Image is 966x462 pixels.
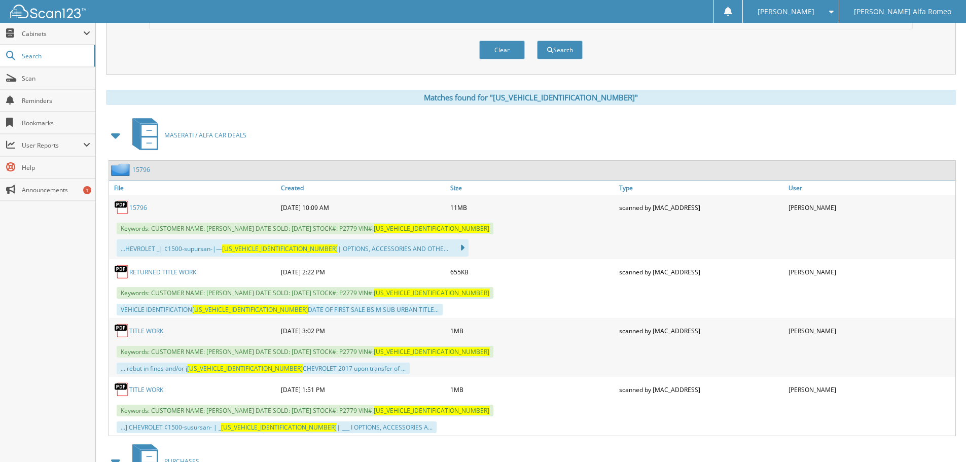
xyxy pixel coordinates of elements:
[758,9,814,15] span: [PERSON_NAME]
[374,406,489,415] span: [US_VEHICLE_IDENTIFICATION_NUMBER]
[617,379,786,400] div: scanned by [MAC_ADDRESS]
[117,287,493,299] span: Keywords: CUSTOMER NAME: [PERSON_NAME] DATE SOLD: [DATE] STOCK#: P2779 VIN#:
[129,268,196,276] a: RETURNED TITLE WORK
[117,239,469,257] div: ...HEVROLET _| ¢1500-supursan-|— | OPTIONS, ACCESSORIES AND OTHE...
[222,244,338,253] span: [US_VEHICLE_IDENTIFICATION_NUMBER]
[117,223,493,234] span: Keywords: CUSTOMER NAME: [PERSON_NAME] DATE SOLD: [DATE] STOCK#: P2779 VIN#:
[114,382,129,397] img: PDF.png
[22,141,83,150] span: User Reports
[374,224,489,233] span: [US_VEHICLE_IDENTIFICATION_NUMBER]
[617,197,786,218] div: scanned by [MAC_ADDRESS]
[132,165,150,174] a: 15796
[114,323,129,338] img: PDF.png
[117,363,410,374] div: ... rebut in fines and/or j CHEVROLET 2017 upon transfer of ...
[854,9,951,15] span: [PERSON_NAME] Alfa Romeo
[448,379,617,400] div: 1MB
[537,41,583,59] button: Search
[126,115,246,155] a: MASERATI / ALFA CAR DEALS
[479,41,525,59] button: Clear
[617,181,786,195] a: Type
[786,197,955,218] div: [PERSON_NAME]
[786,379,955,400] div: [PERSON_NAME]
[129,385,163,394] a: TITLE WORK
[106,90,956,105] div: Matches found for "[US_VEHICLE_IDENTIFICATION_NUMBER]"
[129,327,163,335] a: TITLE WORK
[374,347,489,356] span: [US_VEHICLE_IDENTIFICATION_NUMBER]
[117,304,443,315] div: VEHICLE IDENTIFICATION DATE OF FIRST SALE BS M SUB URBAN TITLE...
[164,131,246,139] span: MASERATI / ALFA CAR DEALS
[111,163,132,176] img: folder2.png
[22,119,90,127] span: Bookmarks
[617,321,786,341] div: scanned by [MAC_ADDRESS]
[278,379,448,400] div: [DATE] 1:51 PM
[22,186,90,194] span: Announcements
[129,203,147,212] a: 15796
[278,181,448,195] a: Created
[22,52,89,60] span: Search
[22,163,90,172] span: Help
[22,96,90,105] span: Reminders
[22,74,90,83] span: Scan
[617,262,786,282] div: scanned by [MAC_ADDRESS]
[22,29,83,38] span: Cabinets
[786,181,955,195] a: User
[83,186,91,194] div: 1
[374,289,489,297] span: [US_VEHICLE_IDENTIFICATION_NUMBER]
[109,181,278,195] a: File
[448,197,617,218] div: 11MB
[117,346,493,358] span: Keywords: CUSTOMER NAME: [PERSON_NAME] DATE SOLD: [DATE] STOCK#: P2779 VIN#:
[448,181,617,195] a: Size
[221,423,337,432] span: [US_VEHICLE_IDENTIFICATION_NUMBER]
[278,262,448,282] div: [DATE] 2:22 PM
[448,321,617,341] div: 1MB
[278,197,448,218] div: [DATE] 10:09 AM
[117,405,493,416] span: Keywords: CUSTOMER NAME: [PERSON_NAME] DATE SOLD: [DATE] STOCK#: P2779 VIN#:
[117,421,437,433] div: ...] CHEVROLET ¢1500-susursan- | _ | ___ I OPTIONS, ACCESSORIES A...
[786,262,955,282] div: [PERSON_NAME]
[786,321,955,341] div: [PERSON_NAME]
[192,305,308,314] span: [US_VEHICLE_IDENTIFICATION_NUMBER]
[114,264,129,279] img: PDF.png
[278,321,448,341] div: [DATE] 3:02 PM
[187,364,303,373] span: [US_VEHICLE_IDENTIFICATION_NUMBER]
[915,413,966,462] iframe: Chat Widget
[10,5,86,18] img: scan123-logo-white.svg
[448,262,617,282] div: 655KB
[114,200,129,215] img: PDF.png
